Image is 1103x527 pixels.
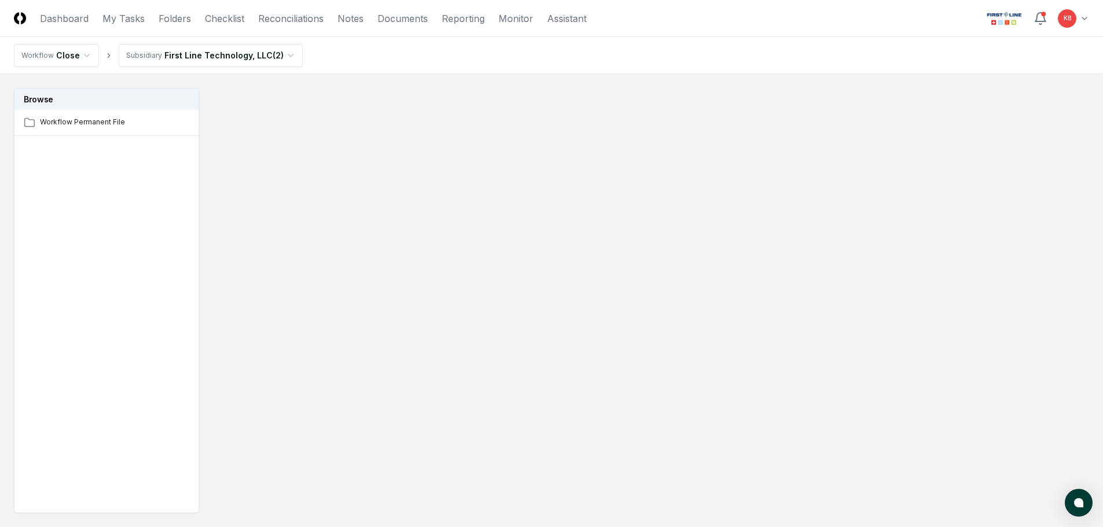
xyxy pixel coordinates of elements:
a: Monitor [499,12,533,25]
nav: breadcrumb [14,44,303,67]
img: First Line Technology logo [984,9,1024,28]
button: KB [1057,8,1078,29]
a: Documents [378,12,428,25]
a: Dashboard [40,12,89,25]
button: atlas-launcher [1065,489,1093,517]
span: KB [1064,14,1071,23]
div: Workflow [21,50,54,61]
a: Checklist [205,12,244,25]
span: Workflow Permanent File [40,117,190,127]
img: Logo [14,12,26,24]
div: Subsidiary [126,50,162,61]
a: Folders [159,12,191,25]
a: Reconciliations [258,12,324,25]
a: Reporting [442,12,485,25]
h3: Browse [14,89,199,110]
a: Assistant [547,12,587,25]
a: Notes [338,12,364,25]
a: Workflow Permanent File [14,110,200,135]
a: My Tasks [102,12,145,25]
